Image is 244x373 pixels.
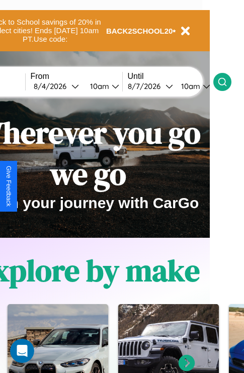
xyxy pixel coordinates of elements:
label: Until [128,72,213,81]
div: Give Feedback [5,166,12,207]
b: BACK2SCHOOL20 [106,27,173,35]
div: 8 / 4 / 2026 [34,81,71,91]
label: From [31,72,122,81]
iframe: Intercom live chat [10,339,34,363]
button: 10am [173,81,213,91]
div: 8 / 7 / 2026 [128,81,166,91]
button: 10am [82,81,122,91]
div: 10am [176,81,203,91]
button: 8/4/2026 [31,81,82,91]
div: 10am [85,81,112,91]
